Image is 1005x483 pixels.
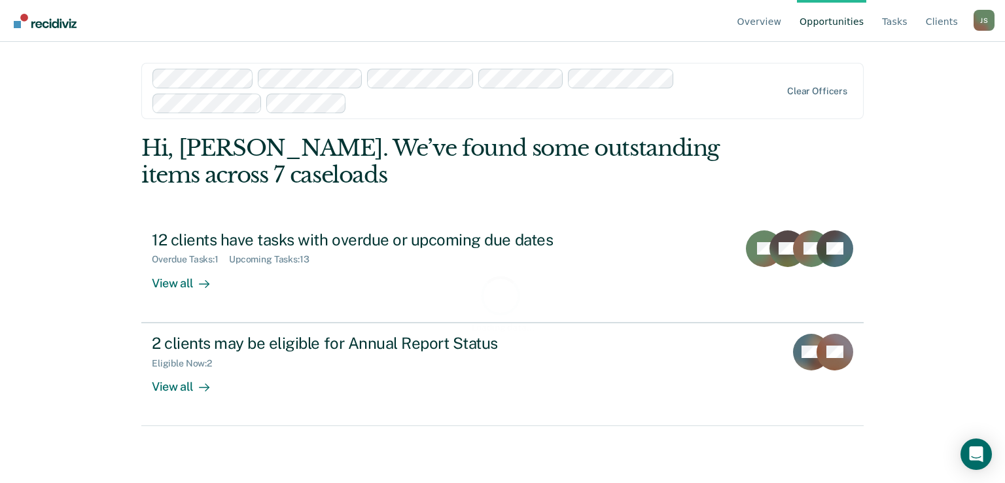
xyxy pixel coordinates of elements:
div: Open Intercom Messenger [961,438,992,470]
div: Eligible Now : 2 [152,358,222,369]
a: 12 clients have tasks with overdue or upcoming due datesOverdue Tasks:1Upcoming Tasks:13View all [141,220,864,323]
div: View all [152,368,225,394]
div: Hi, [PERSON_NAME]. We’ve found some outstanding items across 7 caseloads [141,135,719,188]
div: Upcoming Tasks : 13 [229,254,320,265]
div: View all [152,265,225,291]
a: 2 clients may be eligible for Annual Report StatusEligible Now:2View all [141,323,864,426]
div: 2 clients may be eligible for Annual Report Status [152,334,611,353]
div: Overdue Tasks : 1 [152,254,229,265]
div: Clear officers [787,86,847,97]
div: J S [974,10,995,31]
img: Recidiviz [14,14,77,28]
div: 12 clients have tasks with overdue or upcoming due dates [152,230,611,249]
button: Profile dropdown button [974,10,995,31]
